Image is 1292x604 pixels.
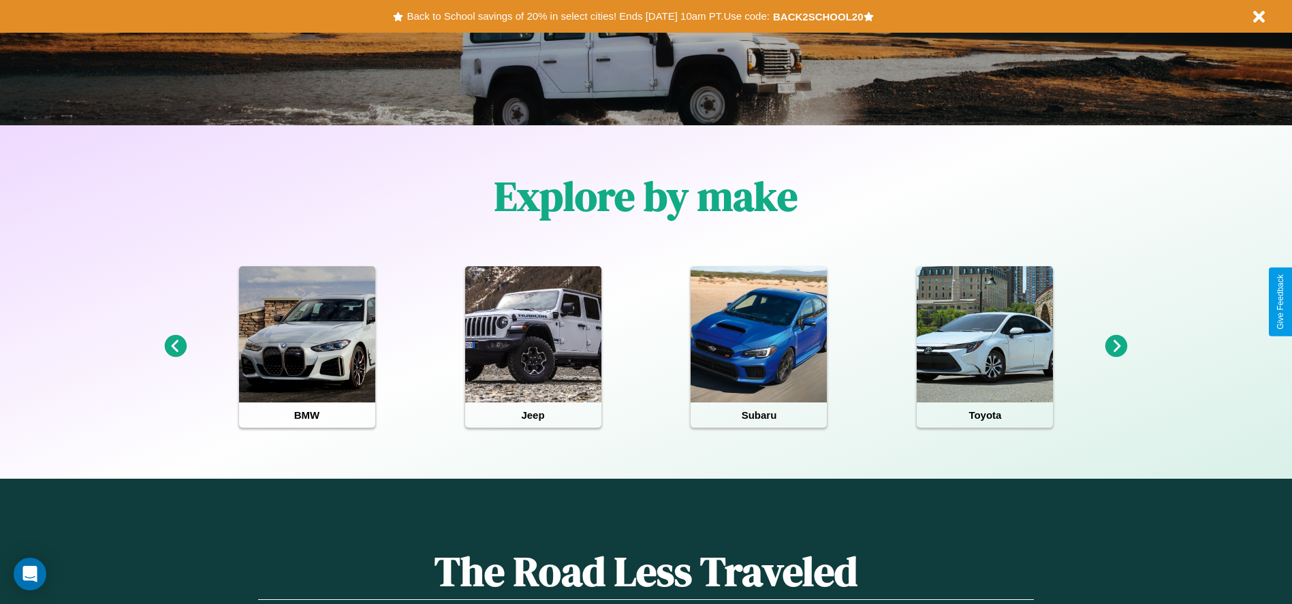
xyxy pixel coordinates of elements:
[403,7,772,26] button: Back to School savings of 20% in select cities! Ends [DATE] 10am PT.Use code:
[691,402,827,428] h4: Subaru
[773,11,864,22] b: BACK2SCHOOL20
[917,402,1053,428] h4: Toyota
[1276,274,1285,330] div: Give Feedback
[465,402,601,428] h4: Jeep
[258,543,1033,600] h1: The Road Less Traveled
[494,168,798,224] h1: Explore by make
[14,558,46,590] div: Open Intercom Messenger
[239,402,375,428] h4: BMW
